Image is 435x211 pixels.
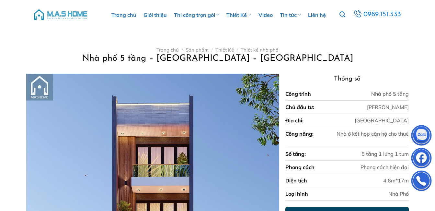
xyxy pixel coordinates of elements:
div: Nhà Phố [388,190,409,198]
img: Phone [412,172,431,192]
a: Tìm kiếm [339,8,345,21]
span: / [182,47,183,53]
p: Nhà ở kết hợp căn hộ cho thuê [337,130,409,138]
div: 5 tầng 1 lửng 1 tum [361,150,409,158]
img: M.A.S HOME – Tổng Thầu Thiết Kế Và Xây Nhà Trọn Gói [33,5,88,24]
div: [GEOGRAPHIC_DATA] [355,117,409,124]
div: Công năng: [285,130,314,144]
div: 4,6m*17m [383,177,409,184]
span: / [212,47,213,53]
div: Số tầng: [285,150,306,158]
h1: Nhà phố 5 tầng – [GEOGRAPHIC_DATA] – [GEOGRAPHIC_DATA] [34,53,401,64]
div: Phong cách [285,163,315,171]
span: / [237,47,238,53]
h3: Thông số [285,74,408,84]
div: Địa chỉ: [285,117,303,124]
div: [PERSON_NAME] [367,103,409,111]
a: Sản phẩm [186,47,209,53]
div: Nhà phố 5 tầng [371,90,409,98]
a: 0989.151.333 [352,9,403,20]
a: Trang chủ [156,47,179,53]
a: Thiết Kế [215,47,234,53]
img: Zalo [412,127,431,146]
span: 0989.151.333 [363,9,401,20]
div: Phong cách hiện đại [361,163,409,171]
img: Facebook [412,149,431,169]
a: Thiết kế nhà phố [241,47,279,53]
div: Chủ đầu tư: [285,103,314,111]
div: Loại hình [285,190,308,198]
div: Diện tích [285,177,307,184]
div: Công trình [285,90,311,98]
